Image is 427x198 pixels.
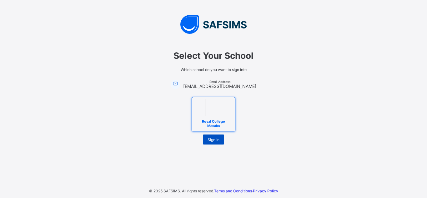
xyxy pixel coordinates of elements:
[214,189,252,193] a: Terms and Conditions
[214,189,278,193] span: ·
[253,189,278,193] a: Privacy Policy
[126,50,301,61] span: Select Your School
[205,99,222,116] img: Royal College Masaka
[120,15,307,34] img: SAFSIMS Logo
[183,84,256,89] span: [EMAIL_ADDRESS][DOMAIN_NAME]
[194,118,233,129] span: Royal College Masaka
[183,80,256,84] span: Email Address
[208,137,219,142] span: Sign In
[149,189,214,193] span: © 2025 SAFSIMS. All rights reserved.
[126,67,301,72] span: Which school do you want to sign into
